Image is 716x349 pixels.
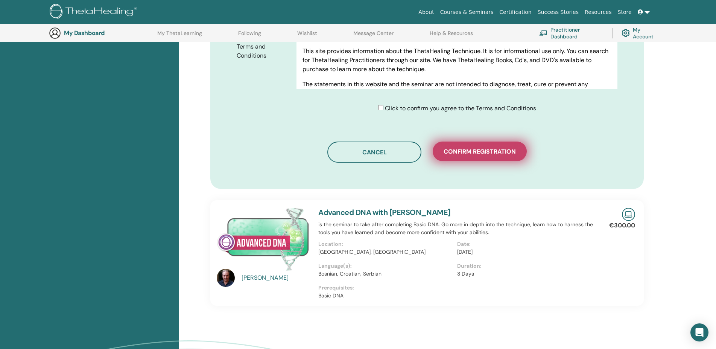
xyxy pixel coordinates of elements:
p: Prerequisites: [318,284,596,292]
p: Language(s): [318,262,453,270]
p: Date: [457,240,591,248]
p: 3 Days [457,270,591,278]
img: default.jpg [217,269,235,287]
a: Store [615,5,635,19]
p: Location: [318,240,453,248]
a: Help & Resources [430,30,473,42]
img: chalkboard-teacher.svg [539,30,547,36]
a: My ThetaLearning [157,30,202,42]
a: Resources [582,5,615,19]
p: The statements in this website and the seminar are not intended to diagnose, treat, cure or preve... [303,80,611,116]
span: Confirm registration [444,148,516,155]
a: Wishlist [297,30,317,42]
p: [GEOGRAPHIC_DATA], [GEOGRAPHIC_DATA] [318,248,453,256]
h3: My Dashboard [64,29,139,37]
p: This site provides information about the ThetaHealing Technique. It is for informational use only... [303,47,611,74]
button: Confirm registration [433,142,527,161]
p: Basic DNA [318,292,596,300]
a: Certification [496,5,534,19]
a: About [415,5,437,19]
a: Message Center [353,30,394,42]
a: My Account [622,25,660,41]
a: Practitioner Dashboard [539,25,603,41]
span: Cancel [362,148,387,156]
a: Success Stories [535,5,582,19]
p: €300.00 [609,221,635,230]
p: Bosnian, Croatian, Serbian [318,270,453,278]
img: Advanced DNA [217,208,309,271]
label: Terms and Conditions [231,40,296,63]
a: [PERSON_NAME] [242,273,311,282]
a: Following [238,30,261,42]
img: generic-user-icon.jpg [49,27,61,39]
img: Live Online Seminar [622,208,635,221]
p: is the seminar to take after completing Basic DNA. Go more in depth into the technique, learn how... [318,221,596,236]
div: Open Intercom Messenger [690,323,708,341]
p: [DATE] [457,248,591,256]
p: Duration: [457,262,591,270]
a: Courses & Seminars [437,5,497,19]
img: cog.svg [622,27,630,39]
button: Cancel [327,142,421,163]
a: Advanced DNA with [PERSON_NAME] [318,207,450,217]
span: Click to confirm you agree to the Terms and Conditions [385,104,536,112]
img: logo.png [50,4,140,21]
